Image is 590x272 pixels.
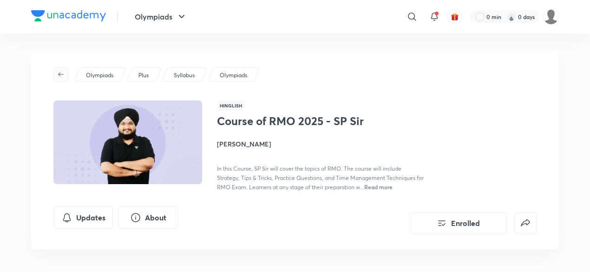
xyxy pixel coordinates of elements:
p: Syllabus [174,71,195,80]
img: streak [507,12,516,21]
button: About [118,206,178,229]
span: In this Course, SP Sir will cover the topics of RMO. The course will include Strategy, Tips & Tri... [217,165,424,191]
button: false [514,212,537,234]
img: Thumbnail [52,100,203,185]
button: Updates [53,206,113,229]
span: Hinglish [217,100,245,111]
img: Company Logo [31,10,106,21]
a: Syllabus [172,71,197,80]
h1: Course of RMO 2025 - SP Sir [217,114,369,128]
h4: [PERSON_NAME] [217,139,425,149]
img: Adrinil Sain [543,9,559,25]
p: Olympiads [220,71,247,80]
a: Olympiads [85,71,115,80]
a: Olympiads [218,71,249,80]
button: Olympiads [129,7,193,26]
button: avatar [447,9,462,24]
span: Read more [364,183,393,191]
img: avatar [451,13,459,21]
a: Plus [137,71,151,80]
p: Olympiads [86,71,113,80]
a: Company Logo [31,10,106,24]
p: Plus [138,71,149,80]
button: Enrolled [409,212,507,234]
